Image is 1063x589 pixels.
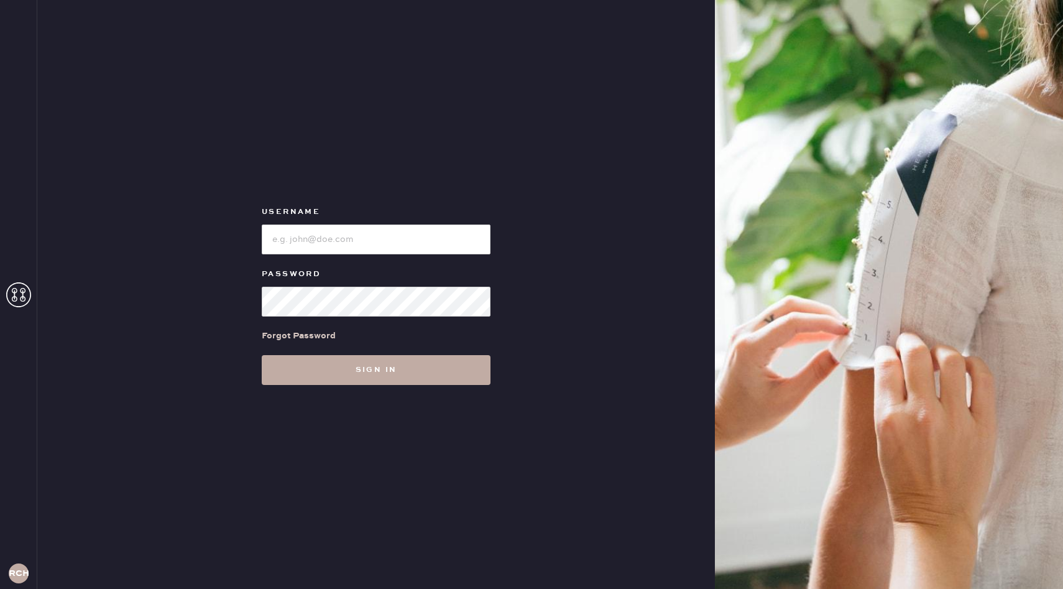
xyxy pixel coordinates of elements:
[262,225,490,254] input: e.g. john@doe.com
[1004,533,1057,587] iframe: Front Chat
[262,317,336,355] a: Forgot Password
[262,355,490,385] button: Sign in
[262,205,490,220] label: Username
[262,267,490,282] label: Password
[9,569,29,578] h3: RCHA
[262,329,336,343] div: Forgot Password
